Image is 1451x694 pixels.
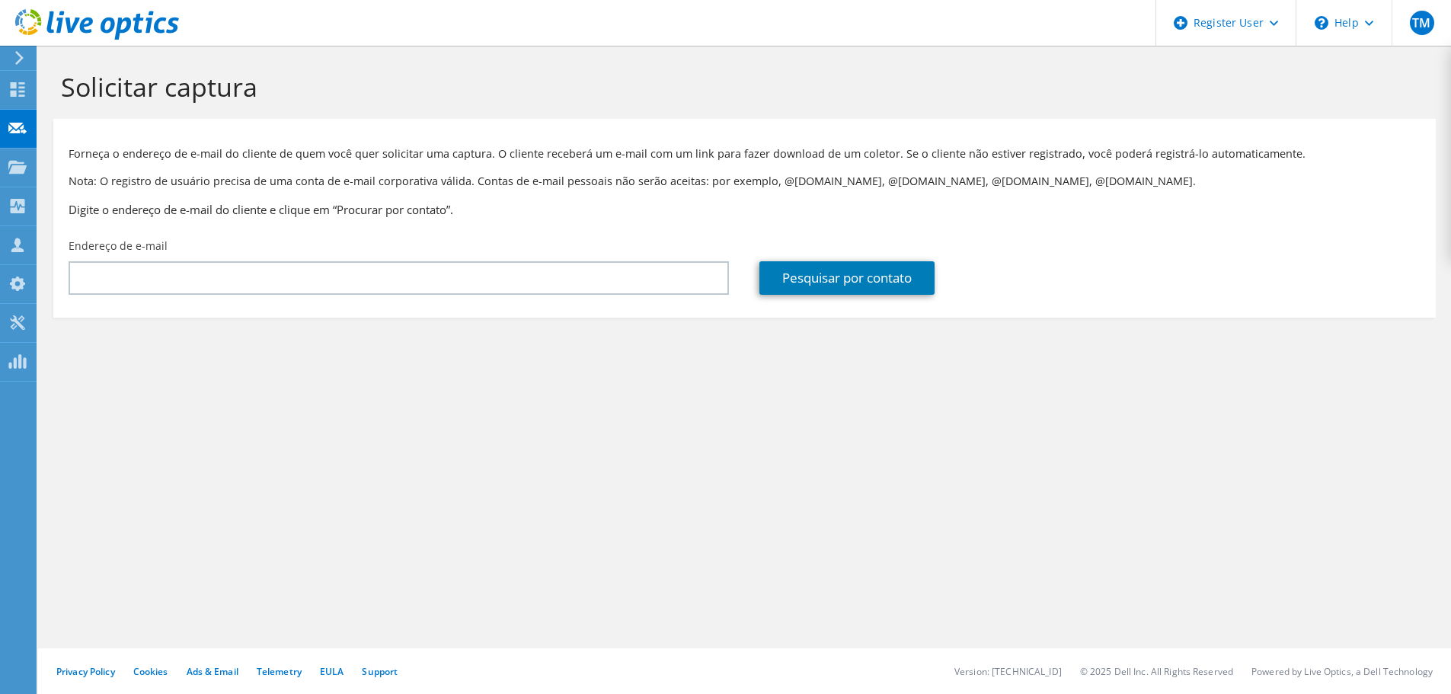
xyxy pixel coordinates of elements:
[69,238,168,254] label: Endereço de e-mail
[56,665,115,678] a: Privacy Policy
[187,665,238,678] a: Ads & Email
[69,173,1421,190] p: Nota: O registro de usuário precisa de uma conta de e-mail corporativa válida. Contas de e-mail p...
[362,665,398,678] a: Support
[1080,665,1233,678] li: © 2025 Dell Inc. All Rights Reserved
[133,665,168,678] a: Cookies
[257,665,302,678] a: Telemetry
[1410,11,1434,35] span: TM
[1315,16,1328,30] svg: \n
[759,261,935,295] a: Pesquisar por contato
[61,71,1421,103] h1: Solicitar captura
[1251,665,1433,678] li: Powered by Live Optics, a Dell Technology
[69,201,1421,218] h3: Digite o endereço de e-mail do cliente e clique em “Procurar por contato”.
[954,665,1062,678] li: Version: [TECHNICAL_ID]
[69,146,1421,162] p: Forneça o endereço de e-mail do cliente de quem você quer solicitar uma captura. O cliente recebe...
[320,665,344,678] a: EULA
